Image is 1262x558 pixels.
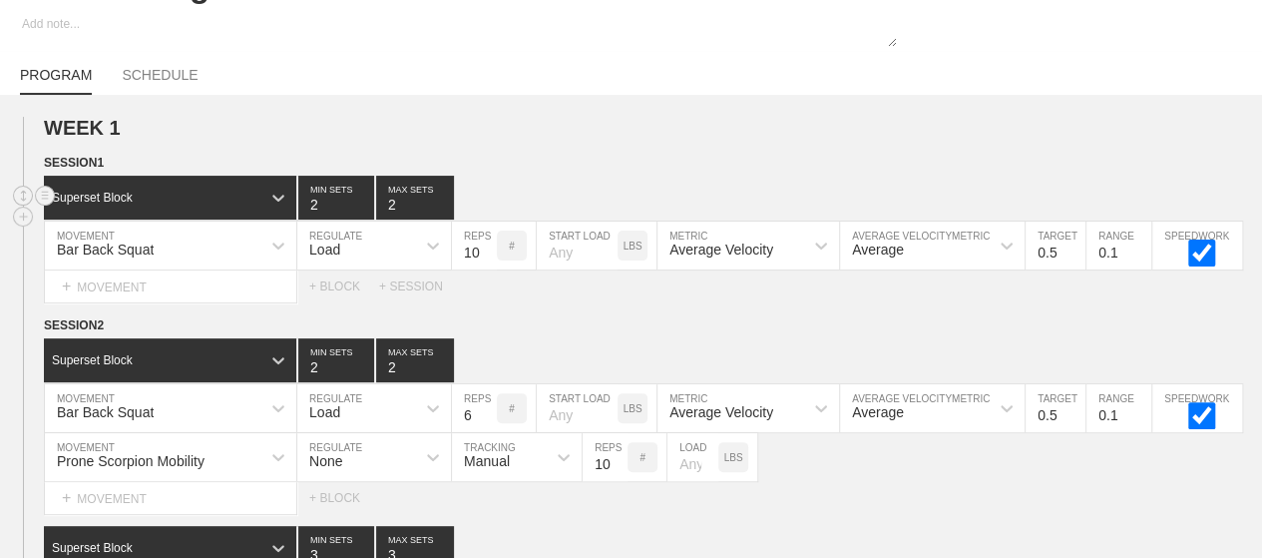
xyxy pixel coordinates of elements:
[537,384,618,432] input: Any
[44,156,104,170] span: SESSION 1
[537,222,618,270] input: Any
[724,452,743,463] p: LBS
[903,326,1262,558] iframe: Chat Widget
[44,482,297,515] div: MOVEMENT
[309,404,340,420] div: Load
[57,404,154,420] div: Bar Back Squat
[52,353,133,367] div: Superset Block
[624,241,642,252] p: LBS
[852,404,904,420] div: Average
[309,279,379,293] div: + BLOCK
[44,117,121,139] span: WEEK 1
[57,242,154,258] div: Bar Back Squat
[52,191,133,205] div: Superset Block
[57,453,205,469] div: Prone Scorpion Mobility
[667,433,718,481] input: Any
[62,489,71,506] span: +
[376,338,454,382] input: None
[122,67,198,93] a: SCHEDULE
[309,453,342,469] div: None
[624,403,642,414] p: LBS
[62,278,71,294] span: +
[669,404,773,420] div: Average Velocity
[44,318,104,332] span: SESSION 2
[509,241,515,252] p: #
[376,176,454,220] input: None
[509,403,515,414] p: #
[639,452,645,463] p: #
[20,67,92,95] a: PROGRAM
[309,242,340,258] div: Load
[852,242,904,258] div: Average
[464,453,510,469] div: Manual
[44,271,297,303] div: MOVEMENT
[52,541,133,555] div: Superset Block
[379,279,459,293] div: + SESSION
[669,242,773,258] div: Average Velocity
[309,491,379,505] div: + BLOCK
